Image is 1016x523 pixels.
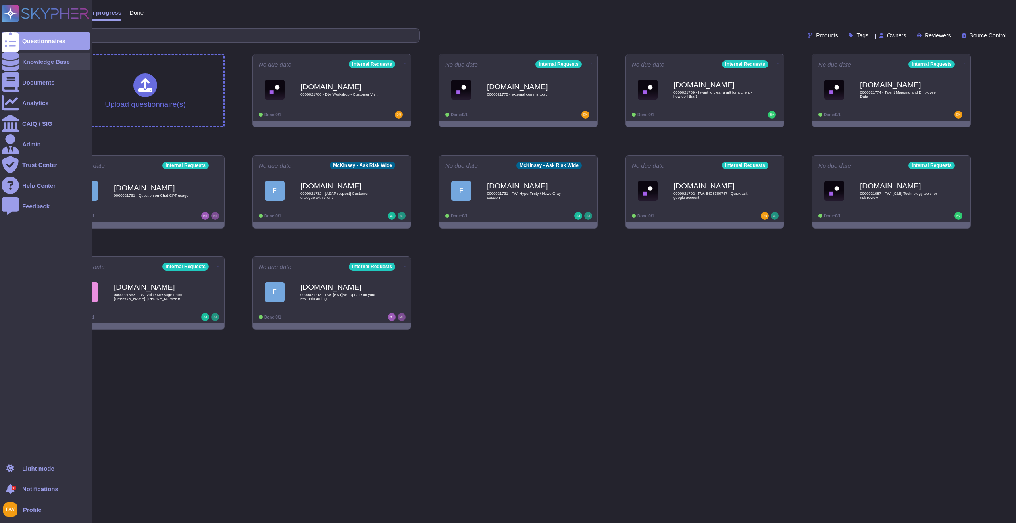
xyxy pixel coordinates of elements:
span: Done: 0/1 [637,214,654,218]
b: [DOMAIN_NAME] [300,182,380,190]
span: No due date [632,163,664,169]
a: Help Center [2,177,90,194]
a: Questionnaires [2,32,90,50]
b: [DOMAIN_NAME] [860,182,939,190]
img: Logo [265,80,285,100]
span: Done [129,10,144,15]
div: Internal Requests [722,162,768,169]
span: Products [816,33,838,38]
img: user [581,111,589,119]
div: McKinsey - Ask Risk Wide [330,162,395,169]
img: user [388,212,396,220]
span: No due date [259,264,291,270]
b: [DOMAIN_NAME] [300,83,380,90]
span: Done: 0/1 [264,113,281,117]
span: Reviewers [925,33,951,38]
span: Done: 0/1 [824,113,841,117]
span: No due date [632,62,664,67]
div: Upload questionnaire(s) [105,73,186,108]
span: Notifications [22,486,58,492]
span: 0000021563 - FW: Voice Message From: [PERSON_NAME], [PHONE_NUMBER] [114,293,193,300]
div: 9+ [12,486,16,490]
div: Internal Requests [908,60,955,68]
span: 0000021731 - FW: HyperFinity / Huws Gray session [487,192,566,199]
div: Internal Requests [162,263,209,271]
img: user [954,111,962,119]
span: 0000021218 - FW: [EXT]Re: Update on your EW onboarding [300,293,380,300]
span: No due date [445,62,478,67]
img: user [398,313,406,321]
img: user [398,212,406,220]
span: No due date [259,163,291,169]
span: 0000021769 - I want to clear a gift for a client - how do I that? [673,90,753,98]
span: 0000021761 - Question on Chat GPT usage [114,194,193,198]
div: Trust Center [22,162,57,168]
span: Done: 0/1 [264,315,281,319]
div: Light mode [22,465,54,471]
img: user [954,212,962,220]
img: user [771,212,779,220]
img: Logo [638,181,658,201]
b: [DOMAIN_NAME] [300,283,380,291]
div: F [265,282,285,302]
input: Search by keywords [31,29,419,42]
a: Knowledge Base [2,53,90,70]
b: [DOMAIN_NAME] [114,184,193,192]
b: [DOMAIN_NAME] [114,283,193,291]
span: Owners [887,33,906,38]
img: user [574,212,582,220]
span: 0000021687 - FW: [K&E] Technology tools for risk review [860,192,939,199]
div: Questionnaires [22,38,65,44]
span: 0000021775 - external comms topic [487,92,566,96]
div: CAIQ / SIG [22,121,52,127]
img: Logo [824,181,844,201]
img: user [3,502,17,517]
div: F [265,181,285,201]
img: user [201,212,209,220]
a: Admin [2,135,90,153]
div: Internal Requests [535,60,582,68]
a: Documents [2,73,90,91]
b: [DOMAIN_NAME] [487,182,566,190]
div: Internal Requests [162,162,209,169]
span: No due date [259,62,291,67]
span: Done: 0/1 [451,214,468,218]
b: [DOMAIN_NAME] [673,182,753,190]
b: [DOMAIN_NAME] [673,81,753,88]
div: Internal Requests [349,60,395,68]
span: Source Control [970,33,1006,38]
span: 0000021732 - [ASAP request] Customer dialogue with client [300,192,380,199]
div: Feedback [22,203,50,209]
img: Logo [638,80,658,100]
span: No due date [818,62,851,67]
span: Tags [856,33,868,38]
a: Trust Center [2,156,90,173]
a: Feedback [2,197,90,215]
a: CAIQ / SIG [2,115,90,132]
img: Logo [824,80,844,100]
span: Done: 0/1 [264,214,281,218]
a: Analytics [2,94,90,112]
img: user [211,212,219,220]
div: McKinsey - Ask Risk Wide [516,162,582,169]
button: user [2,501,23,518]
span: In progress [89,10,121,15]
div: Internal Requests [908,162,955,169]
img: user [201,313,209,321]
img: user [395,111,403,119]
span: Done: 0/1 [451,113,468,117]
span: Profile [23,507,42,513]
span: No due date [818,163,851,169]
span: No due date [445,163,478,169]
div: Internal Requests [722,60,768,68]
span: 0000021774 - Talent Mapping and Employee Data [860,90,939,98]
span: 0000021780 - DtV Workshop - Customer Visit [300,92,380,96]
div: Help Center [22,183,56,188]
span: 0000021702 - FW: INC8380757 - Quick ask - google account [673,192,753,199]
div: F [451,181,471,201]
div: Internal Requests [349,263,395,271]
b: [DOMAIN_NAME] [860,81,939,88]
b: [DOMAIN_NAME] [487,83,566,90]
div: Knowledge Base [22,59,70,65]
img: user [768,111,776,119]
